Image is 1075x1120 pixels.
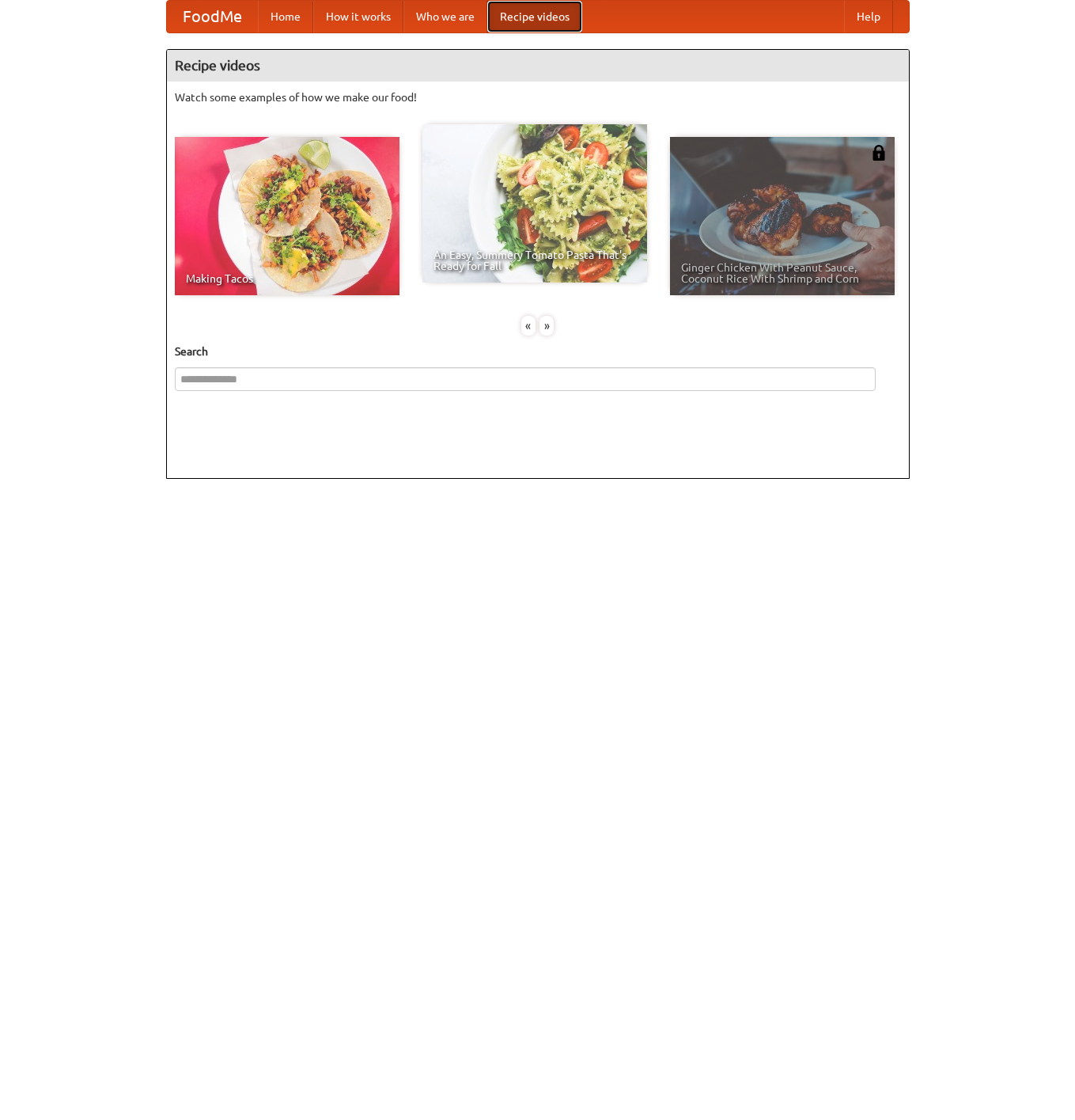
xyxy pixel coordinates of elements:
h4: Recipe videos [167,50,909,82]
a: Recipe videos [487,1,582,32]
p: Watch some examples of how we make our food! [175,89,901,105]
a: Making Tacos [175,137,399,295]
div: » [539,316,554,336]
a: Help [844,1,893,32]
a: Who we are [403,1,487,32]
span: An Easy, Summery Tomato Pasta That's Ready for Fall [433,249,636,271]
img: 483408.png [871,145,887,161]
a: An Easy, Summery Tomato Pasta That's Ready for Fall [422,124,647,283]
a: FoodMe [167,1,258,32]
div: « [521,316,536,336]
a: Home [258,1,313,32]
span: Making Tacos [186,273,388,284]
h5: Search [175,344,901,359]
a: How it works [313,1,403,32]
